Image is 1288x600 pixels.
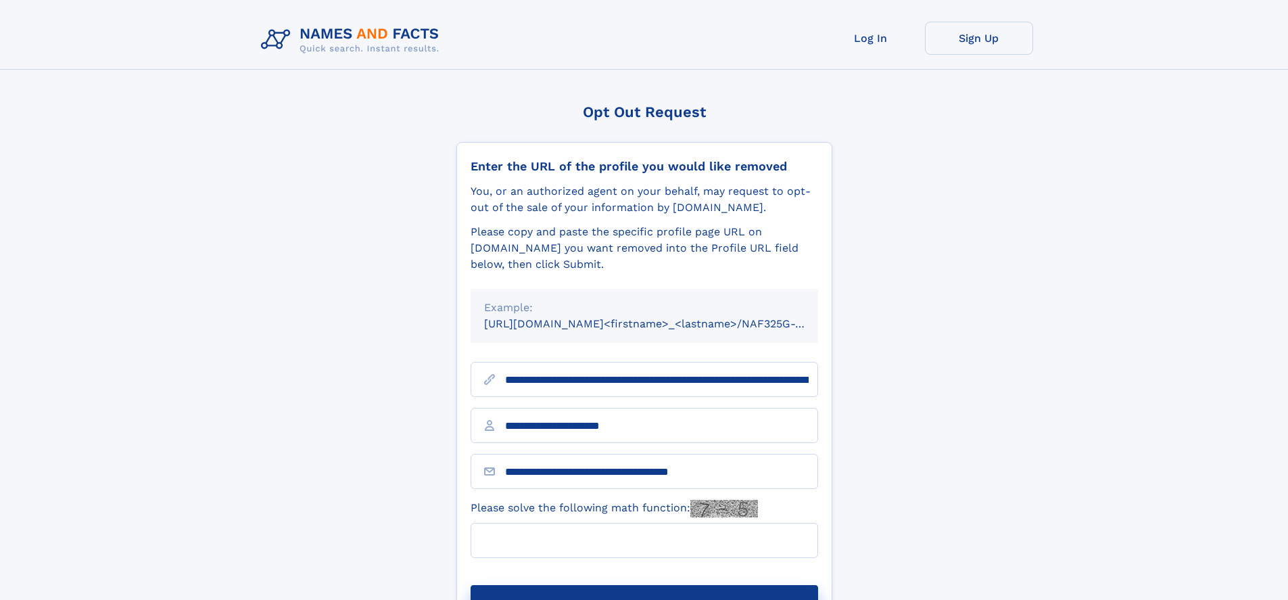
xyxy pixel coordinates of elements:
div: Enter the URL of the profile you would like removed [471,159,818,174]
img: Logo Names and Facts [256,22,450,58]
div: Example: [484,300,805,316]
small: [URL][DOMAIN_NAME]<firstname>_<lastname>/NAF325G-xxxxxxxx [484,317,844,330]
a: Sign Up [925,22,1033,55]
label: Please solve the following math function: [471,500,758,517]
div: You, or an authorized agent on your behalf, may request to opt-out of the sale of your informatio... [471,183,818,216]
div: Opt Out Request [456,103,832,120]
div: Please copy and paste the specific profile page URL on [DOMAIN_NAME] you want removed into the Pr... [471,224,818,273]
a: Log In [817,22,925,55]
